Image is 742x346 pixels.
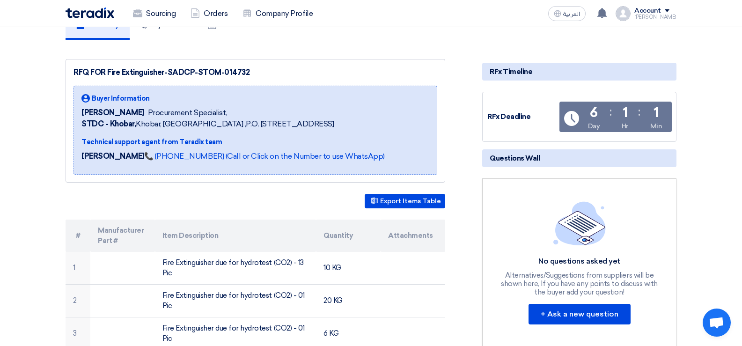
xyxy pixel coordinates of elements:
[548,6,586,21] button: العربية
[66,7,114,18] img: Teradix logo
[144,152,385,161] a: 📞 [PHONE_NUMBER] (Call or Click on the Number to use WhatsApp)
[634,15,676,20] div: [PERSON_NAME]
[616,6,631,21] img: profile_test.png
[90,220,155,252] th: Manufacturer Part #
[125,3,183,24] a: Sourcing
[66,220,90,252] th: #
[588,121,600,131] div: Day
[66,284,90,317] td: 2
[553,201,606,245] img: empty_state_list.svg
[654,106,659,119] div: 1
[622,121,628,131] div: Hr
[92,94,150,103] span: Buyer Information
[316,220,381,252] th: Quantity
[500,271,659,296] div: Alternatives/Suggestions from suppliers will be shown here, If you have any points to discuss wit...
[381,220,445,252] th: Attachments
[183,3,235,24] a: Orders
[490,153,540,163] span: Questions Wall
[81,107,144,118] span: [PERSON_NAME]
[316,284,381,317] td: 20 KG
[66,252,90,285] td: 1
[81,152,144,161] strong: [PERSON_NAME]
[235,3,320,24] a: Company Profile
[365,194,445,208] button: Export Items Table
[81,119,136,128] b: STDC - Khobar,
[155,220,316,252] th: Item Description
[610,103,612,120] div: :
[316,252,381,285] td: 10 KG
[482,63,676,81] div: RFx Timeline
[155,252,316,285] td: Fire Extinguisher due for hydrotest (CO2) - 13 Pic
[500,257,659,266] div: No questions asked yet
[487,111,558,122] div: RFx Deadline
[81,118,334,130] span: Khobar, [GEOGRAPHIC_DATA] ,P.O. [STREET_ADDRESS]
[638,103,640,120] div: :
[73,67,437,78] div: RFQ FOR Fire Extinguisher-SADCP-STOM-014732
[634,7,661,15] div: Account
[81,137,385,147] div: Technical support agent from Teradix team
[563,11,580,17] span: العربية
[529,304,631,324] button: + Ask a new question
[590,106,598,119] div: 6
[148,107,227,118] span: Procurement Specialist,
[703,309,731,337] div: Open chat
[650,121,662,131] div: Min
[623,106,628,119] div: 1
[155,284,316,317] td: Fire Extinguisher due for hydrotest (CO2) - 01 Pic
